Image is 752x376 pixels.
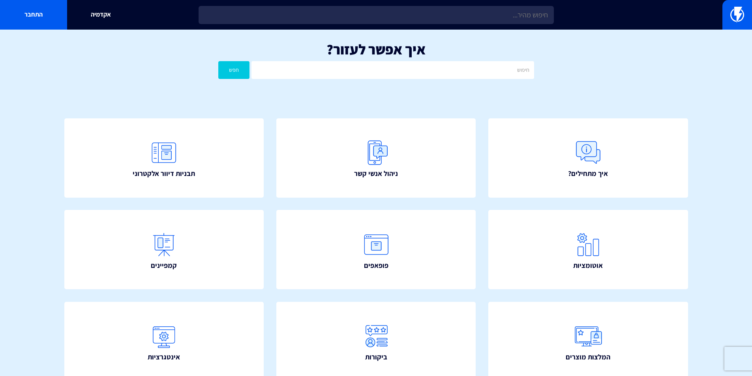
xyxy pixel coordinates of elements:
a: איך מתחילים? [488,118,688,198]
a: אוטומציות [488,210,688,289]
h1: איך אפשר לעזור? [12,41,740,57]
span: אינטגרציות [148,352,180,362]
a: תבניות דיוור אלקטרוני [64,118,264,198]
span: תבניות דיוור אלקטרוני [133,168,195,179]
span: איך מתחילים? [568,168,608,179]
a: ניהול אנשי קשר [276,118,476,198]
span: קמפיינים [151,260,177,271]
span: אוטומציות [573,260,603,271]
span: ביקורות [365,352,387,362]
a: קמפיינים [64,210,264,289]
span: ניהול אנשי קשר [354,168,398,179]
span: המלצות מוצרים [566,352,610,362]
input: חיפוש [251,61,534,79]
input: חיפוש מהיר... [199,6,554,24]
span: פופאפים [364,260,388,271]
button: חפש [218,61,250,79]
a: פופאפים [276,210,476,289]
